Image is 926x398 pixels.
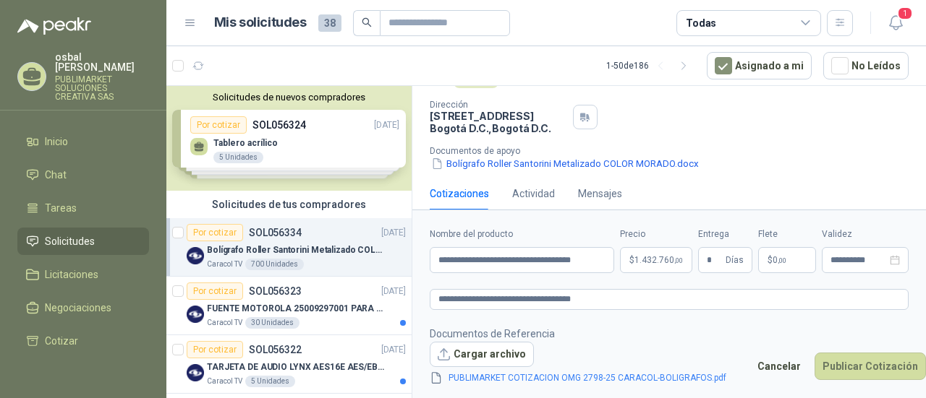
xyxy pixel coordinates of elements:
p: SOL056322 [249,345,302,355]
span: Inicio [45,134,68,150]
img: Logo peakr [17,17,91,35]
a: Por cotizarSOL056323[DATE] Company LogoFUENTE MOTOROLA 25009297001 PARA EP450Caracol TV30 Unidades [166,277,412,335]
span: ,00 [778,256,786,264]
span: Negociaciones [45,300,111,316]
img: Company Logo [187,306,204,323]
span: ,00 [674,256,683,264]
div: Actividad [512,186,555,202]
h1: Mis solicitudes [214,12,307,33]
img: Company Logo [187,364,204,381]
p: Documentos de apoyo [430,146,920,156]
button: Bolígrafo Roller Santorini Metalizado COLOR MORADO.docx [430,156,700,171]
p: [DATE] [381,226,406,240]
span: $ [768,256,773,264]
span: Licitaciones [45,267,98,282]
span: search [362,17,372,27]
p: Bolígrafo Roller Santorini Metalizado COLOR MORADO 1logo [207,243,387,257]
a: Inicio [17,128,149,155]
button: Cargar archivo [430,342,534,368]
span: 1 [897,7,913,20]
img: Company Logo [187,247,204,264]
a: Por cotizarSOL056322[DATE] Company LogoTARJETA DE AUDIO LYNX AES16E AES/EBU PCICaracol TV5 Unidades [166,335,412,394]
button: 1 [883,10,909,36]
span: Chat [45,167,67,183]
span: 0 [773,256,786,264]
a: Licitaciones [17,261,149,288]
span: Solicitudes [45,233,95,249]
p: $1.432.760,00 [620,247,692,273]
p: Caracol TV [207,259,242,270]
a: Tareas [17,194,149,222]
p: osbal [PERSON_NAME] [55,52,149,72]
a: Por cotizarSOL056334[DATE] Company LogoBolígrafo Roller Santorini Metalizado COLOR MORADO 1logoCa... [166,218,412,277]
label: Entrega [698,228,752,241]
div: Solicitudes de nuevos compradoresPor cotizarSOL056324[DATE] Tablero acrílico5 UnidadesPor cotizar... [166,86,412,191]
label: Flete [758,228,816,241]
span: Días [726,248,744,272]
label: Validez [822,228,909,241]
button: Publicar Cotización [815,352,926,380]
span: Tareas [45,200,77,216]
p: Caracol TV [207,317,242,329]
label: Precio [620,228,692,241]
p: TARJETA DE AUDIO LYNX AES16E AES/EBU PCI [207,360,387,374]
a: Chat [17,161,149,189]
p: Caracol TV [207,376,242,387]
a: Cotizar [17,327,149,355]
span: 38 [318,14,341,32]
p: PUBLIMARKET SOLUCIONES CREATIVA SAS [55,75,149,101]
div: Por cotizar [187,282,243,300]
span: 1.432.760 [634,256,683,264]
p: SOL056334 [249,228,302,238]
button: No Leídos [823,52,909,79]
div: 700 Unidades [245,259,304,270]
div: 1 - 50 de 186 [606,54,695,77]
p: Dirección [430,100,567,110]
p: [DATE] [381,343,406,357]
a: PUBLIMARKET COTIZACION OMG 2798-25 CARACOL-BOLIGRAFOS.pdf [443,371,732,385]
button: Solicitudes de nuevos compradores [172,92,406,103]
p: [DATE] [381,285,406,298]
div: Cotizaciones [430,186,489,202]
p: $ 0,00 [758,247,816,273]
div: Todas [686,15,716,31]
div: 30 Unidades [245,317,300,329]
p: Documentos de Referencia [430,326,749,342]
div: Por cotizar [187,224,243,241]
p: FUENTE MOTOROLA 25009297001 PARA EP450 [207,302,387,316]
span: Cotizar [45,333,78,349]
label: Nombre del producto [430,228,614,241]
div: Mensajes [578,186,622,202]
button: Asignado a mi [707,52,812,79]
a: Negociaciones [17,294,149,321]
p: SOL056323 [249,286,302,296]
button: Cancelar [749,352,809,380]
div: Por cotizar [187,341,243,358]
a: Solicitudes [17,228,149,255]
div: Solicitudes de tus compradores [166,191,412,218]
p: [STREET_ADDRESS] Bogotá D.C. , Bogotá D.C. [430,110,567,134]
div: 5 Unidades [245,376,295,387]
